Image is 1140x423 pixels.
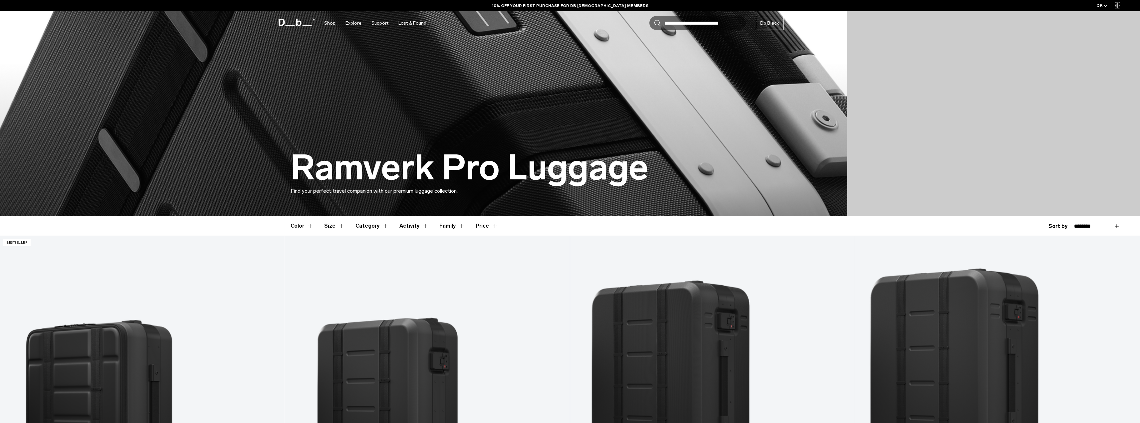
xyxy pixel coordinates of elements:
a: Db Black [756,16,784,30]
button: Toggle Filter [439,216,465,236]
span: Find your perfect travel companion with our premium luggage collection. [291,188,458,194]
button: Toggle Filter [324,216,345,236]
a: Support [371,11,388,35]
button: Toggle Price [476,216,498,236]
span: Bag [838,20,846,27]
a: Account [794,19,819,27]
button: Toggle Filter [399,216,429,236]
button: Toggle Filter [355,216,389,236]
button: Toggle Filter [291,216,314,236]
a: Explore [345,11,361,35]
p: Bestseller [3,239,31,246]
h1: Ramverk Pro Luggage [291,148,648,187]
button: Bag [829,19,846,27]
a: Shop [324,11,336,35]
span: Account [802,20,819,27]
a: Lost & Found [398,11,426,35]
a: 10% OFF YOUR FIRST PURCHASE FOR DB [DEMOGRAPHIC_DATA] MEMBERS [492,3,648,9]
nav: Main Navigation [319,11,431,35]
